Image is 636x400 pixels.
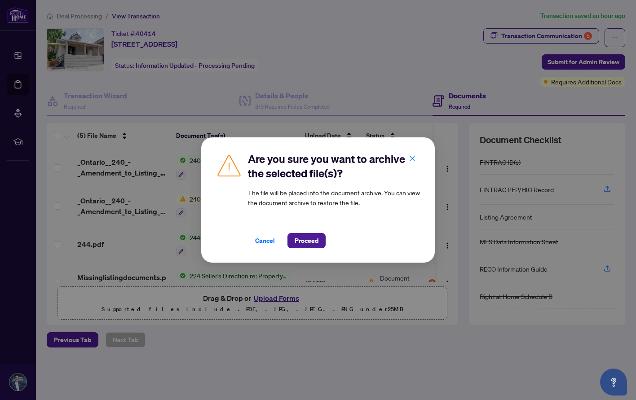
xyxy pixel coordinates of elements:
button: Open asap [600,369,627,396]
button: Proceed [287,233,326,248]
span: Cancel [255,233,275,248]
article: The file will be placed into the document archive. You can view the document archive to restore t... [248,188,420,207]
button: Cancel [248,233,282,248]
img: Caution Icon [216,152,243,179]
h2: Are you sure you want to archive the selected file(s)? [248,152,420,180]
span: close [409,155,415,162]
span: Proceed [295,233,318,248]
